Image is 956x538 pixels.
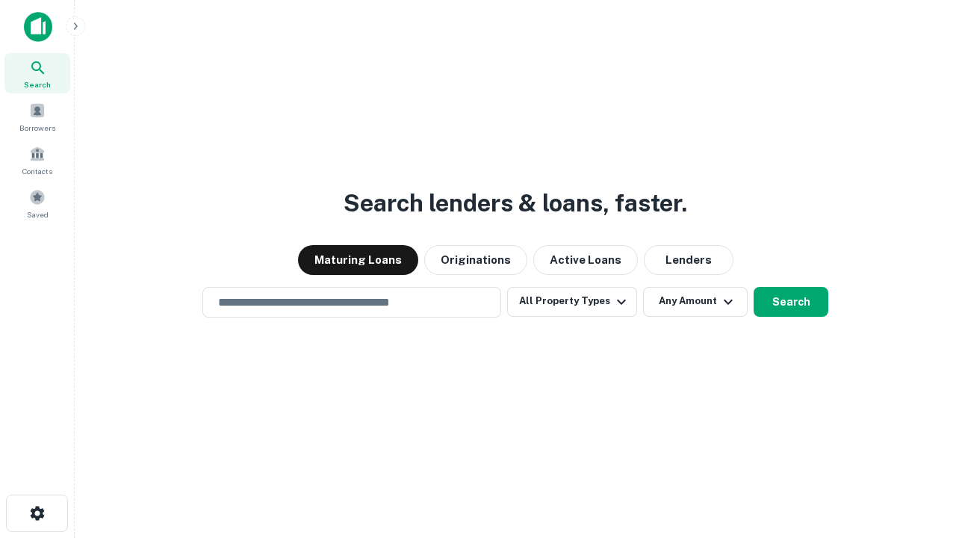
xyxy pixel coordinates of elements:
[298,245,418,275] button: Maturing Loans
[644,245,733,275] button: Lenders
[4,53,70,93] a: Search
[754,287,828,317] button: Search
[24,12,52,42] img: capitalize-icon.png
[22,165,52,177] span: Contacts
[4,140,70,180] a: Contacts
[533,245,638,275] button: Active Loans
[424,245,527,275] button: Originations
[19,122,55,134] span: Borrowers
[881,418,956,490] iframe: Chat Widget
[507,287,637,317] button: All Property Types
[643,287,748,317] button: Any Amount
[4,96,70,137] a: Borrowers
[24,78,51,90] span: Search
[344,185,687,221] h3: Search lenders & loans, faster.
[4,183,70,223] a: Saved
[27,208,49,220] span: Saved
